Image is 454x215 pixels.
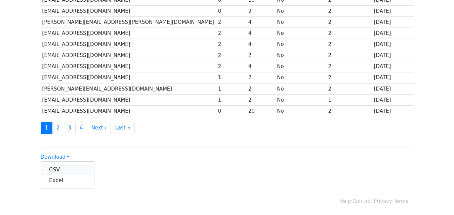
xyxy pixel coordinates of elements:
td: 2 [247,83,276,94]
td: [DATE] [372,6,414,17]
a: Download [41,154,70,160]
td: [EMAIL_ADDRESS][DOMAIN_NAME] [41,72,216,83]
td: [DATE] [372,105,414,116]
td: No [276,61,327,72]
td: [DATE] [372,28,414,39]
td: 2 [216,28,247,39]
a: Terms [394,198,408,204]
td: [EMAIL_ADDRESS][DOMAIN_NAME] [41,6,216,17]
td: [DATE] [372,39,414,50]
td: No [276,50,327,61]
td: No [276,105,327,116]
td: 4 [247,17,276,28]
a: Excel [41,175,94,186]
td: 4 [247,61,276,72]
td: 2 [327,50,372,61]
td: [EMAIL_ADDRESS][DOMAIN_NAME] [41,61,216,72]
td: No [276,17,327,28]
td: 2 [327,61,372,72]
td: 4 [247,28,276,39]
td: [DATE] [372,72,414,83]
td: 2 [327,39,372,50]
td: 2 [327,72,372,83]
td: 2 [216,17,247,28]
td: 2 [327,105,372,116]
td: 2 [247,72,276,83]
td: 2 [247,50,276,61]
td: [DATE] [372,50,414,61]
td: [DATE] [372,17,414,28]
td: 2 [216,50,247,61]
td: 1 [216,72,247,83]
td: 2 [327,28,372,39]
td: 2 [216,61,247,72]
a: Contact [353,198,372,204]
a: CSV [41,164,94,175]
td: [EMAIL_ADDRESS][DOMAIN_NAME] [41,28,216,39]
a: Next › [87,122,111,134]
td: 20 [247,105,276,116]
td: No [276,83,327,94]
td: [EMAIL_ADDRESS][DOMAIN_NAME] [41,50,216,61]
td: 2 [327,17,372,28]
td: 0 [216,6,247,17]
td: 1 [216,94,247,105]
td: [DATE] [372,61,414,72]
a: Privacy [374,198,392,204]
a: Help [339,198,351,204]
td: 2 [327,6,372,17]
td: 2 [327,83,372,94]
td: [DATE] [372,94,414,105]
td: 0 [216,105,247,116]
td: 1 [216,83,247,94]
a: 2 [52,122,64,134]
td: [EMAIL_ADDRESS][DOMAIN_NAME] [41,94,216,105]
td: [EMAIL_ADDRESS][DOMAIN_NAME] [41,39,216,50]
td: [DATE] [372,83,414,94]
td: 2 [216,39,247,50]
a: 3 [64,122,76,134]
td: No [276,72,327,83]
a: 1 [41,122,53,134]
td: No [276,6,327,17]
a: 4 [75,122,87,134]
td: 2 [247,94,276,105]
td: 1 [327,94,372,105]
td: 9 [247,6,276,17]
td: No [276,94,327,105]
td: No [276,39,327,50]
td: [PERSON_NAME][EMAIL_ADDRESS][DOMAIN_NAME] [41,83,216,94]
iframe: Chat Widget [420,183,454,215]
td: No [276,28,327,39]
a: Last » [111,122,134,134]
td: 4 [247,39,276,50]
td: [PERSON_NAME][EMAIL_ADDRESS][PERSON_NAME][DOMAIN_NAME] [41,17,216,28]
td: [EMAIL_ADDRESS][DOMAIN_NAME] [41,105,216,116]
